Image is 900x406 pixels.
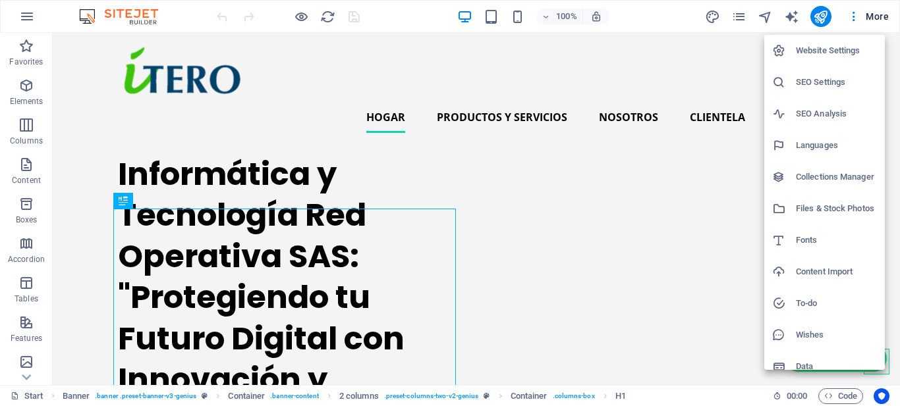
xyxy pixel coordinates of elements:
h6: Languages [796,138,877,153]
h6: Content Import [796,264,877,280]
h6: SEO Analysis [796,106,877,122]
h6: Files & Stock Photos [796,201,877,216]
h6: SEO Settings [796,74,877,90]
h6: To-do [796,295,877,311]
h6: Website Settings [796,43,877,59]
h6: Wishes [796,327,877,343]
h6: Data [796,359,877,374]
button: ITERO SAS [733,312,834,339]
h6: Fonts [796,232,877,248]
h6: Collections Manager [796,169,877,185]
